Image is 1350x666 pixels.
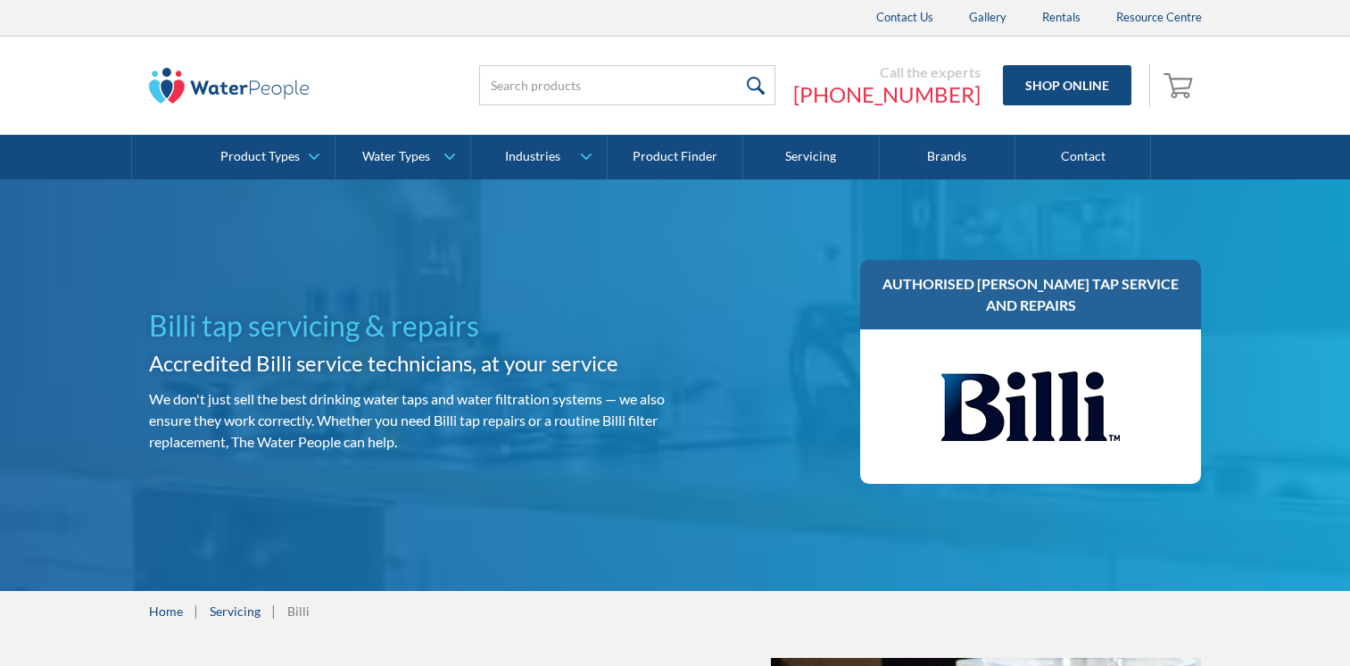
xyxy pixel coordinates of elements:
[793,63,981,81] div: Call the experts
[878,273,1184,316] h3: Authorised [PERSON_NAME] tap service and repairs
[1159,64,1202,107] a: Open empty cart
[608,135,743,179] a: Product Finder
[269,600,278,621] div: |
[362,149,430,164] div: Water Types
[220,149,300,164] div: Product Types
[149,347,668,379] h2: Accredited Billi service technicians, at your service
[479,65,775,105] input: Search products
[149,68,310,104] img: The Water People
[287,602,310,620] div: Billi
[1164,71,1197,99] img: shopping cart
[793,81,981,108] a: [PHONE_NUMBER]
[505,149,560,164] div: Industries
[200,135,335,179] a: Product Types
[1015,135,1151,179] a: Contact
[192,600,201,621] div: |
[1003,65,1131,105] a: Shop Online
[743,135,879,179] a: Servicing
[471,135,606,179] a: Industries
[149,304,668,347] h1: Billi tap servicing & repairs
[335,135,470,179] a: Water Types
[210,602,261,620] a: Servicing
[149,388,668,453] p: We don't just sell the best drinking water taps and water filtration systems — we also ensure the...
[149,602,183,620] a: Home
[880,135,1015,179] a: Brands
